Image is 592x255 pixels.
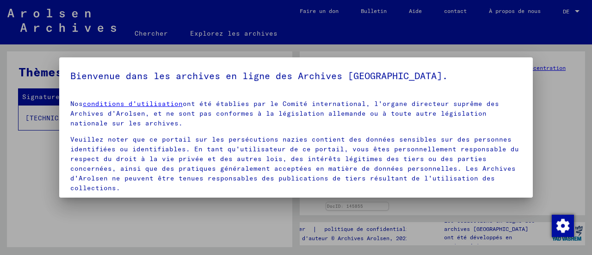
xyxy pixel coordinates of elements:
font: Veuillez noter que ce portail sur les persécutions nazies contient des données sensibles sur des ... [70,135,519,192]
a: conditions d'utilisation [83,100,183,108]
font: Nos [70,100,83,108]
font: ont été établies par le Comité international, l'organe directeur suprême des Archives d'Arolsen, ... [70,100,499,127]
img: Modifier le consentement [552,215,574,237]
font: Bienvenue dans les archives en ligne des Archives [GEOGRAPHIC_DATA]. [70,70,448,81]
